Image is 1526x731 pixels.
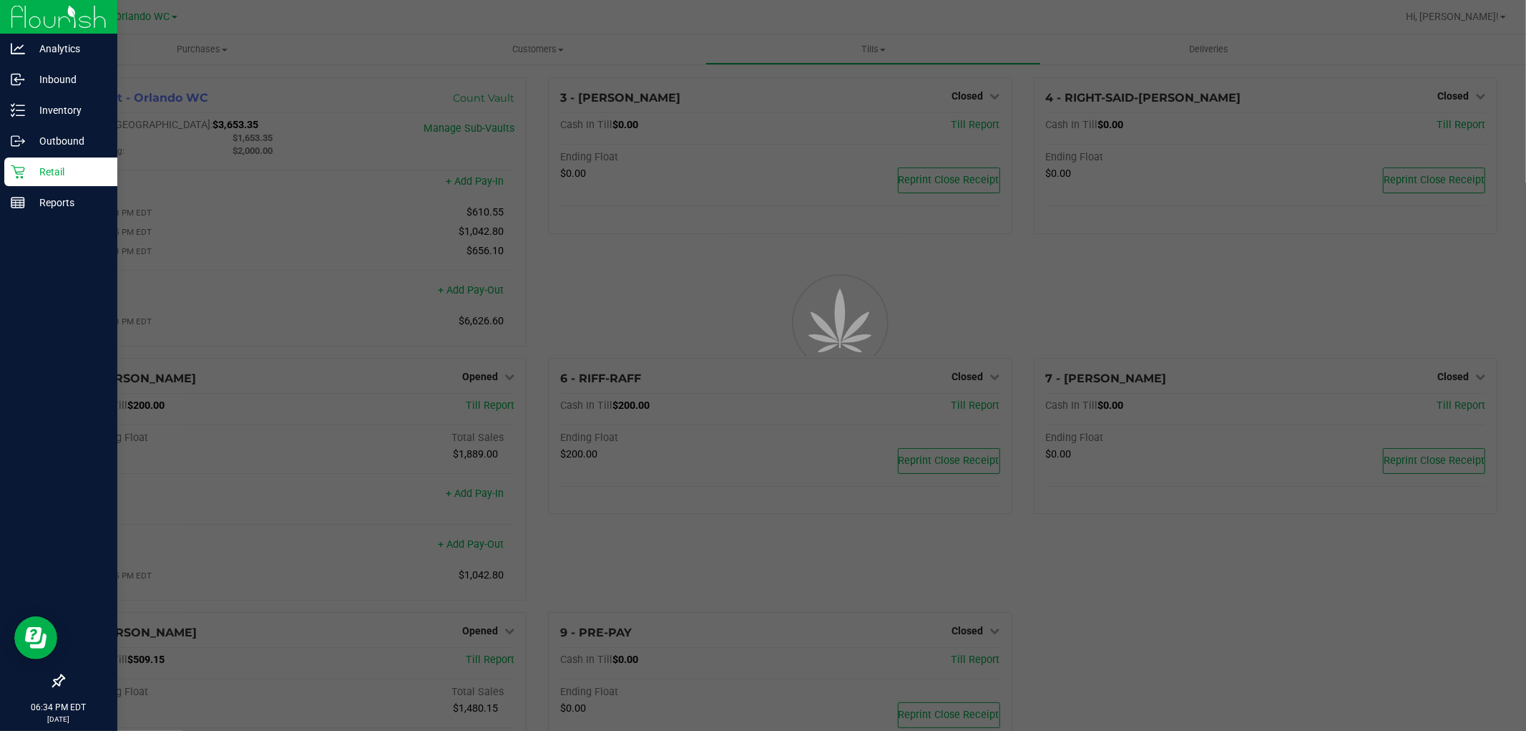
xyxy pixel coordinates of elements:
iframe: Resource center [14,616,57,659]
p: Outbound [25,132,111,150]
inline-svg: Outbound [11,134,25,148]
p: Retail [25,163,111,180]
p: [DATE] [6,714,111,725]
inline-svg: Retail [11,165,25,179]
p: Analytics [25,40,111,57]
inline-svg: Analytics [11,42,25,56]
p: Inventory [25,102,111,119]
inline-svg: Inventory [11,103,25,117]
inline-svg: Reports [11,195,25,210]
p: Inbound [25,71,111,88]
inline-svg: Inbound [11,72,25,87]
p: 06:34 PM EDT [6,701,111,714]
p: Reports [25,194,111,211]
